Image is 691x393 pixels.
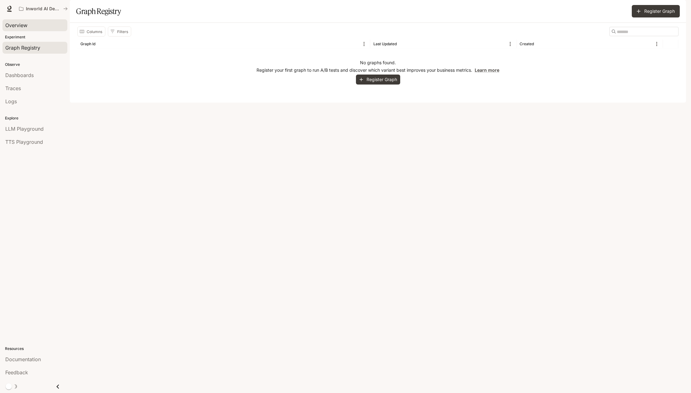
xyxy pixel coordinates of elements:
[356,75,400,85] button: Register Graph
[652,39,661,49] button: Menu
[16,2,70,15] button: All workspaces
[80,41,95,46] div: Graph Id
[108,27,131,36] button: Show filters
[373,41,397,46] div: Last Updated
[257,67,499,73] p: Register your first graph to run A/B tests and discover which variant best improves your business...
[26,6,61,12] p: Inworld AI Demos
[359,39,369,49] button: Menu
[77,27,105,36] button: Select columns
[76,5,121,17] h1: Graph Registry
[397,39,407,49] button: Sort
[506,39,515,49] button: Menu
[360,60,396,66] p: No graphs found.
[96,39,105,49] button: Sort
[475,67,499,73] a: Learn more
[609,27,679,36] div: Search
[520,41,534,46] div: Created
[535,39,544,49] button: Sort
[632,5,680,17] button: Register Graph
